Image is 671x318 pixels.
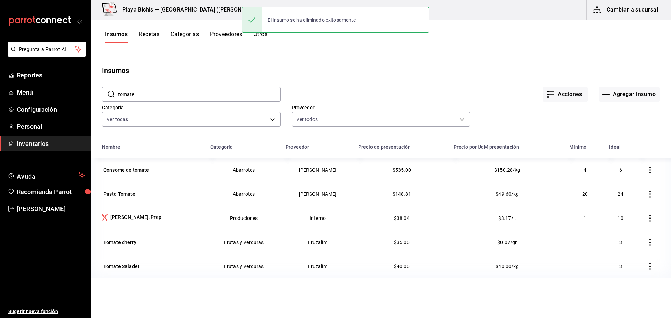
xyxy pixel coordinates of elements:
td: [PERSON_NAME] [281,158,354,182]
div: Tomate Saladet [103,263,139,270]
button: Acciones [543,87,588,102]
span: Ver todas [107,116,128,123]
span: $150.28/kg [494,167,520,173]
span: 24 [618,191,623,197]
span: 1 [584,239,586,245]
div: Precio de presentación [358,144,411,150]
a: Pregunta a Parrot AI [5,51,86,58]
h3: Playa Bichis — [GEOGRAPHIC_DATA] ([PERSON_NAME]) [117,6,264,14]
input: Buscar ID o nombre de insumo [118,87,281,101]
span: $148.81 [392,191,411,197]
span: 6 [619,167,622,173]
span: $40.00/kg [496,264,519,269]
div: Proveedor [286,144,309,150]
div: [PERSON_NAME], Prep [110,214,161,221]
div: Categoría [210,144,233,150]
button: Recetas [139,31,159,43]
span: 3 [619,264,622,269]
span: $49.60/kg [496,191,519,197]
span: [PERSON_NAME] [17,204,85,214]
span: Ayuda [17,171,76,179]
div: Mínimo [569,144,586,150]
span: $0.07/gr [497,239,517,245]
td: Frutas y Verduras [206,230,281,254]
button: Insumos [105,31,128,43]
span: Menú [17,88,85,97]
label: Categoría [102,105,281,110]
div: Insumos [102,65,129,76]
button: Otros [253,31,267,43]
span: Reportes [17,71,85,80]
td: Interno [281,206,354,230]
span: 20 [582,191,588,197]
span: Ver todos [296,116,318,123]
td: Frutas y Verduras [206,254,281,278]
span: Inventarios [17,139,85,148]
button: Pregunta a Parrot AI [8,42,86,57]
div: Pasta Tomate [103,191,135,198]
td: Fruzalim [281,230,354,254]
span: Recomienda Parrot [17,187,85,197]
div: Tomate cherry [103,239,136,246]
td: Abarrotes [206,158,281,182]
span: $535.00 [392,167,411,173]
td: Produciones [206,206,281,230]
td: Fruzalim [281,254,354,278]
div: Nombre [102,144,120,150]
button: open_drawer_menu [77,18,82,24]
span: $35.00 [394,239,410,245]
td: [PERSON_NAME] [281,182,354,206]
span: $38.04 [394,215,410,221]
span: Pregunta a Parrot AI [19,46,75,53]
span: $40.00 [394,264,410,269]
svg: Insumo producido [102,214,108,221]
span: Configuración [17,105,85,114]
span: 4 [584,167,586,173]
button: Proveedores [210,31,242,43]
span: Sugerir nueva función [8,308,85,315]
div: Precio por UdM presentación [454,144,519,150]
label: Proveedor [292,105,470,110]
td: Abarrotes [206,182,281,206]
span: 1 [584,215,586,221]
span: $3.17/lt [498,215,516,221]
span: 1 [584,264,586,269]
span: Personal [17,122,85,131]
span: 10 [618,215,623,221]
div: El insumo se ha eliminado exitosamente [262,12,361,28]
div: Ideal [609,144,621,150]
div: Consome de tomate [103,167,149,173]
button: Categorías [171,31,199,43]
span: 3 [619,239,622,245]
div: navigation tabs [105,31,267,43]
button: Agregar insumo [599,87,660,102]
